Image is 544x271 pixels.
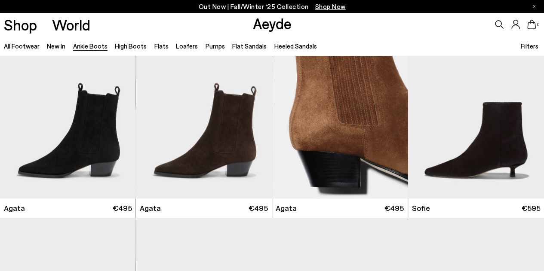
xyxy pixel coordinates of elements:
[272,198,408,218] a: Agata €495
[4,203,25,213] span: Agata
[315,3,346,10] span: Navigate to /collections/new-in
[205,42,224,50] a: Pumps
[536,22,540,27] span: 0
[115,42,147,50] a: High Boots
[113,203,132,213] span: €495
[272,28,408,198] img: Agata Suede Ankle Boots
[4,17,37,32] a: Shop
[408,28,544,198] img: Sofie Ponyhair Ankle Boots
[52,17,90,32] a: World
[154,42,169,50] a: Flats
[274,42,317,50] a: Heeled Sandals
[47,42,65,50] a: New In
[176,42,198,50] a: Loafers
[272,28,408,198] a: Next slide Previous slide
[232,42,267,50] a: Flat Sandals
[73,42,108,50] a: Ankle Boots
[276,203,297,213] span: Agata
[384,203,404,213] span: €495
[199,1,346,12] p: Out Now | Fall/Winter ‘25 Collection
[412,203,430,213] span: Sofie
[527,20,536,29] a: 0
[249,203,268,213] span: €495
[521,203,540,213] span: €595
[521,42,538,50] span: Filters
[408,198,544,218] a: Sofie €595
[272,28,408,198] div: 4 / 6
[4,42,40,50] a: All Footwear
[140,203,161,213] span: Agata
[252,14,291,32] a: Aeyde
[136,198,271,218] a: Agata €495
[136,28,271,198] img: Agata Suede Ankle Boots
